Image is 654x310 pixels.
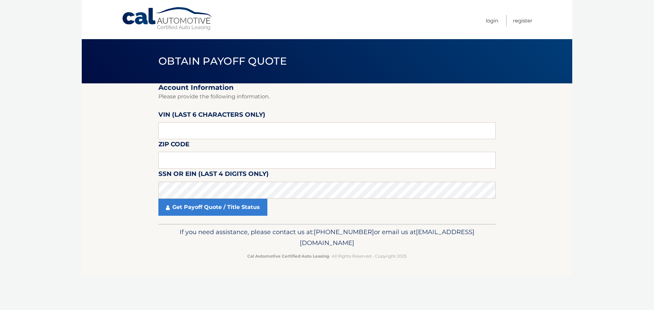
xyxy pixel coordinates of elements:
h2: Account Information [158,83,496,92]
span: [PHONE_NUMBER] [314,228,374,236]
span: Obtain Payoff Quote [158,55,287,67]
p: If you need assistance, please contact us at: or email us at [163,227,491,248]
a: Get Payoff Quote / Title Status [158,199,267,216]
label: SSN or EIN (last 4 digits only) [158,169,269,181]
a: Login [486,15,498,26]
p: - All Rights Reserved - Copyright 2025 [163,252,491,260]
a: Cal Automotive [122,7,214,31]
label: Zip Code [158,139,189,152]
label: VIN (last 6 characters only) [158,110,265,122]
a: Register [513,15,532,26]
p: Please provide the following information. [158,92,496,101]
strong: Cal Automotive Certified Auto Leasing [247,254,329,259]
